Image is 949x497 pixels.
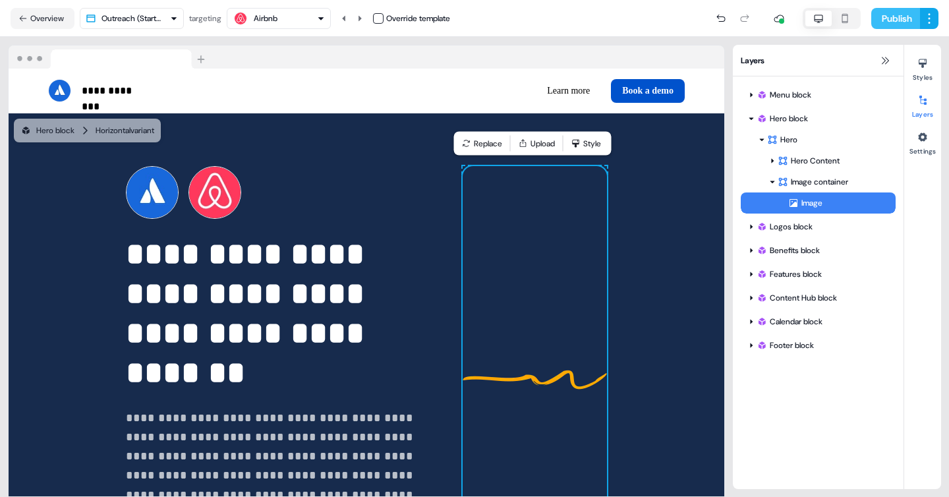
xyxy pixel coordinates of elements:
[611,79,685,103] button: Book a demo
[757,339,890,352] div: Footer block
[9,45,211,69] img: Browser topbar
[96,124,154,137] div: Horizontal variant
[513,134,560,153] button: Upload
[189,12,221,25] div: targeting
[757,88,890,102] div: Menu block
[741,287,896,308] div: Content Hub block
[457,134,507,153] button: Replace
[788,196,896,210] div: Image
[904,127,941,156] button: Settings
[101,12,165,25] div: Outreach (Starter)
[741,264,896,285] div: Features block
[757,315,890,328] div: Calendar block
[767,133,890,146] div: Hero
[733,45,904,76] div: Layers
[536,79,600,103] button: Learn more
[741,335,896,356] div: Footer block
[904,53,941,82] button: Styles
[741,108,896,214] div: Hero blockHeroHero ContentImage containerImage
[757,291,890,305] div: Content Hub block
[757,268,890,281] div: Features block
[11,8,74,29] button: Overview
[741,240,896,261] div: Benefits block
[741,216,896,237] div: Logos block
[757,244,890,257] div: Benefits block
[386,12,450,25] div: Override template
[757,112,890,125] div: Hero block
[254,12,277,25] div: Airbnb
[778,175,890,189] div: Image container
[778,154,890,167] div: Hero Content
[741,311,896,332] div: Calendar block
[871,8,920,29] button: Publish
[741,84,896,105] div: Menu block
[741,171,896,214] div: Image containerImage
[741,129,896,214] div: HeroHero ContentImage containerImage
[741,150,896,171] div: Hero Content
[566,134,609,153] button: Style
[20,124,74,137] div: Hero block
[741,192,896,214] div: Image
[227,8,331,29] button: Airbnb
[904,90,941,119] button: Layers
[372,79,685,103] div: Learn moreBook a demo
[757,220,890,233] div: Logos block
